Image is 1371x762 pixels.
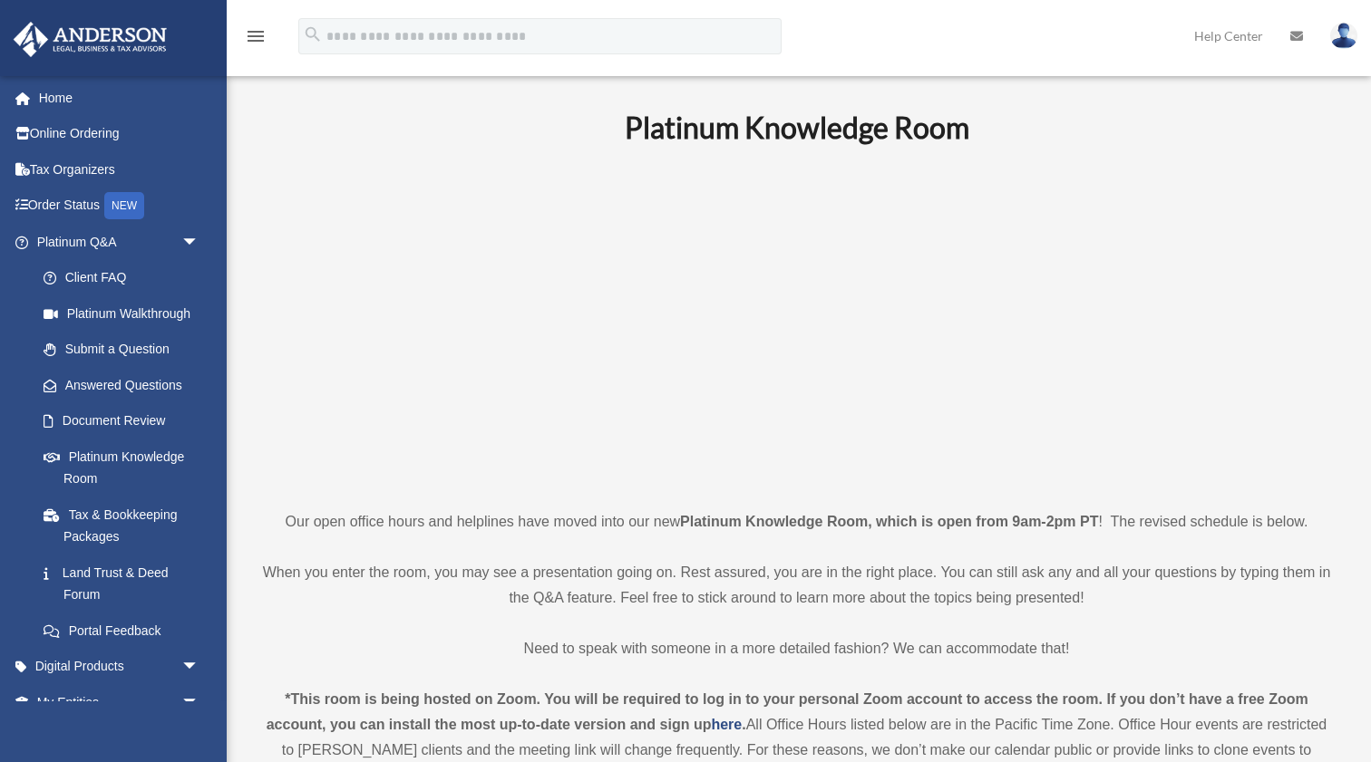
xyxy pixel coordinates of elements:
a: Order StatusNEW [13,188,227,225]
a: Digital Productsarrow_drop_down [13,649,227,685]
span: arrow_drop_down [181,684,218,721]
a: Platinum Knowledge Room [25,439,218,497]
i: search [303,24,323,44]
p: Need to speak with someone in a more detailed fashion? We can accommodate that! [258,636,1335,661]
a: Home [13,80,227,116]
a: My Entitiesarrow_drop_down [13,684,227,720]
a: Client FAQ [25,260,227,296]
strong: Platinum Knowledge Room, which is open from 9am-2pm PT [680,514,1098,529]
a: Platinum Walkthrough [25,295,227,332]
a: menu [245,32,267,47]
a: here [711,717,742,732]
a: Online Ordering [13,116,227,152]
i: menu [245,25,267,47]
div: NEW [104,192,144,219]
span: arrow_drop_down [181,224,218,261]
a: Land Trust & Deed Forum [25,555,227,612]
img: Anderson Advisors Platinum Portal [8,22,172,57]
b: Platinum Knowledge Room [625,110,969,145]
a: Answered Questions [25,367,227,403]
a: Portal Feedback [25,612,227,649]
a: Platinum Q&Aarrow_drop_down [13,224,227,260]
a: Document Review [25,403,227,439]
a: Tax Organizers [13,151,227,188]
p: Our open office hours and helplines have moved into our new ! The revised schedule is below. [258,509,1335,535]
img: User Pic [1330,23,1357,49]
strong: . [742,717,745,732]
strong: *This room is being hosted on Zoom. You will be required to log in to your personal Zoom account ... [267,691,1308,732]
iframe: 231110_Toby_KnowledgeRoom [525,169,1069,476]
span: arrow_drop_down [181,649,218,686]
a: Tax & Bookkeeping Packages [25,497,227,555]
a: Submit a Question [25,332,227,368]
p: When you enter the room, you may see a presentation going on. Rest assured, you are in the right ... [258,560,1335,611]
